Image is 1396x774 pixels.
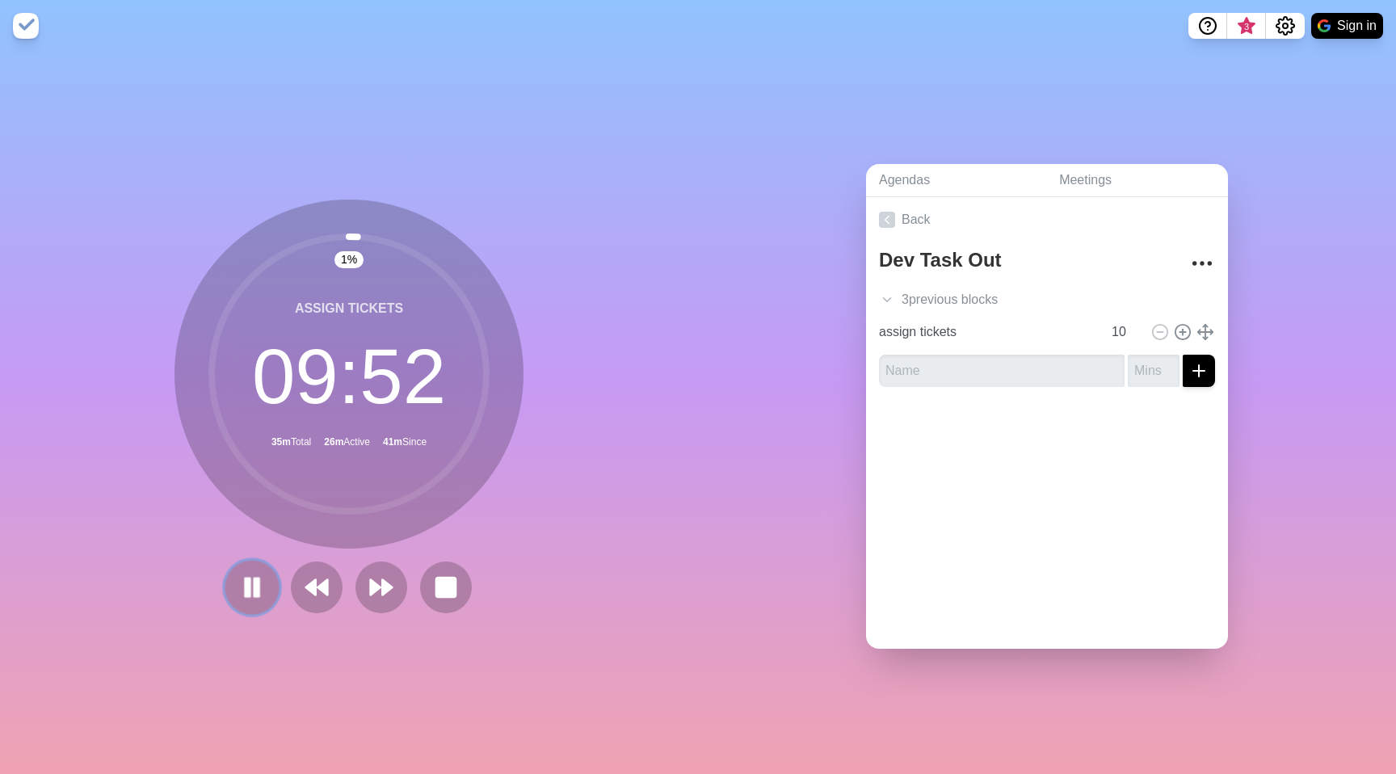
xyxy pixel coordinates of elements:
button: What’s new [1227,13,1266,39]
input: Name [872,316,1102,348]
div: 3 previous block [866,284,1228,316]
span: 3 [1240,20,1253,33]
img: timeblocks logo [13,13,39,39]
a: Back [866,197,1228,242]
button: Settings [1266,13,1305,39]
img: google logo [1318,19,1331,32]
button: Sign in [1311,13,1383,39]
a: Agendas [866,164,1046,197]
input: Name [879,355,1125,387]
span: s [991,290,998,309]
button: Help [1188,13,1227,39]
a: Meetings [1046,164,1228,197]
input: Mins [1105,316,1144,348]
button: More [1186,247,1218,280]
input: Mins [1128,355,1179,387]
